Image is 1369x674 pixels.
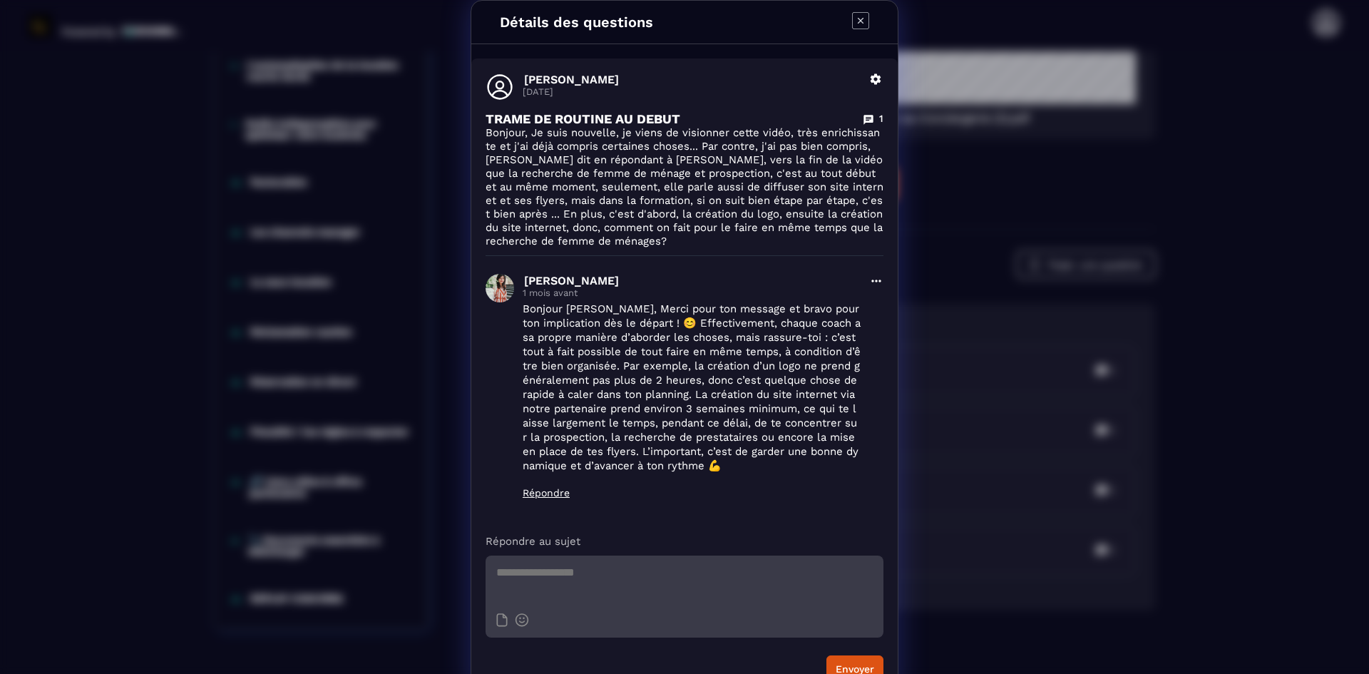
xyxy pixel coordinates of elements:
[486,126,883,248] p: Bonjour, Je suis nouvelle, je viens de visionner cette vidéo, très enrichissante et j'ai déjà com...
[500,14,653,31] h4: Détails des questions
[486,534,883,548] p: Répondre au sujet
[523,86,861,97] p: [DATE]
[523,287,861,298] p: 1 mois avant
[486,111,680,126] p: TRAME DE ROUTINE AU DEBUT
[524,274,861,287] p: [PERSON_NAME]
[524,73,861,86] p: [PERSON_NAME]
[523,487,861,499] p: Répondre
[879,112,883,126] p: 1
[523,302,861,473] p: Bonjour [PERSON_NAME], Merci pour ton message et bravo pour ton implication dès le départ ! 😊 Eff...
